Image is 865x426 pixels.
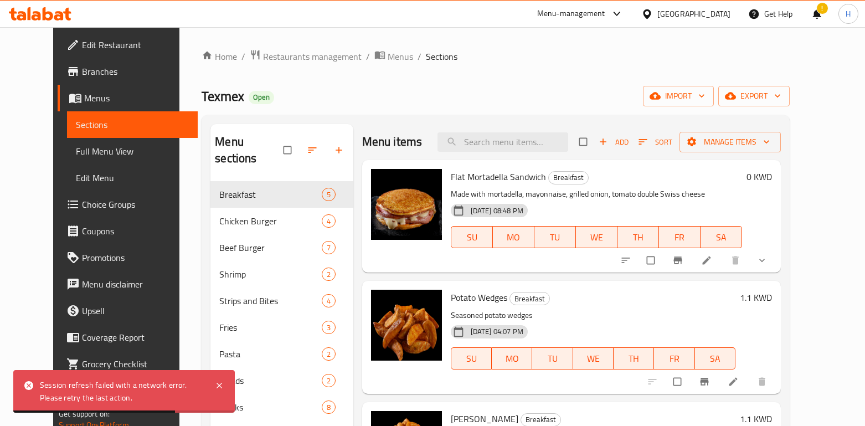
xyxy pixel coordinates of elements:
[249,93,274,102] span: Open
[549,171,588,184] span: Breakfast
[322,402,335,413] span: 8
[614,347,654,369] button: TH
[692,369,719,394] button: Branch-specific-item
[76,145,189,158] span: Full Menu View
[210,394,353,420] div: Drinks8
[451,289,507,306] span: Potato Wedges
[746,169,772,184] h6: 0 KWD
[84,91,189,105] span: Menus
[679,132,781,152] button: Manage items
[322,349,335,360] span: 2
[578,351,609,367] span: WE
[639,136,672,148] span: Sort
[466,206,528,216] span: [DATE] 08:48 PM
[371,169,442,240] img: Flat Mortadella Sandwich
[451,226,493,248] button: SU
[322,188,336,201] div: items
[219,241,321,254] div: Beef Burger
[532,347,573,369] button: TU
[537,7,605,20] div: Menu-management
[636,134,675,151] button: Sort
[58,351,198,377] a: Grocery Checklist
[756,255,768,266] svg: Show Choices
[322,322,335,333] span: 3
[663,229,696,245] span: FR
[322,214,336,228] div: items
[58,324,198,351] a: Coverage Report
[58,218,198,244] a: Coupons
[537,351,568,367] span: TU
[219,214,321,228] div: Chicken Burger
[740,290,772,305] h6: 1.1 KWD
[750,248,776,273] button: show more
[58,32,198,58] a: Edit Restaurant
[362,134,423,150] h2: Menu items
[456,351,487,367] span: SU
[580,229,613,245] span: WE
[493,226,534,248] button: MO
[658,351,690,367] span: FR
[596,134,631,151] button: Add
[82,278,189,291] span: Menu disclaimer
[521,413,560,426] span: Breakfast
[492,347,532,369] button: MO
[322,269,335,280] span: 2
[510,292,549,305] span: Breakfast
[215,134,283,167] h2: Menu sections
[210,288,353,314] div: Strips and Bites4
[496,351,528,367] span: MO
[58,271,198,297] a: Menu disclaimer
[76,171,189,184] span: Edit Menu
[210,314,353,341] div: Fries3
[219,268,321,281] div: Shrimp
[573,347,614,369] button: WE
[58,297,198,324] a: Upsell
[219,321,321,334] span: Fries
[699,351,731,367] span: SA
[82,357,189,371] span: Grocery Checklist
[437,132,568,152] input: search
[451,347,492,369] button: SU
[82,251,189,264] span: Promotions
[727,89,781,103] span: export
[371,290,442,361] img: Potato Wedges
[219,374,321,387] div: Salads
[666,248,692,273] button: Branch-specific-item
[82,224,189,238] span: Coupons
[456,229,488,245] span: SU
[58,191,198,218] a: Choice Groups
[388,50,413,63] span: Menus
[210,234,353,261] div: Beef Burger7
[451,168,546,185] span: Flat Mortadella Sandwich
[82,198,189,211] span: Choice Groups
[322,216,335,227] span: 4
[210,261,353,288] div: Shrimp2
[219,188,321,201] span: Breakfast
[750,369,776,394] button: delete
[701,255,714,266] a: Edit menu item
[67,165,198,191] a: Edit Menu
[573,131,596,152] span: Select section
[202,49,790,64] nav: breadcrumb
[701,226,742,248] button: SA
[451,309,735,322] p: Seasoned potato wedges
[58,85,198,111] a: Menus
[322,347,336,361] div: items
[667,371,690,392] span: Select to update
[640,250,663,271] span: Select to update
[322,268,336,281] div: items
[82,331,189,344] span: Coverage Report
[576,226,617,248] button: WE
[322,294,336,307] div: items
[631,134,679,151] span: Sort items
[202,84,244,109] span: Texmex
[322,243,335,253] span: 7
[451,187,742,201] p: Made with mortadella, mayonnaise, grilled onion, tomato double Swiss cheese
[599,136,629,148] span: Add
[539,229,571,245] span: TU
[548,171,589,184] div: Breakfast
[82,38,189,52] span: Edit Restaurant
